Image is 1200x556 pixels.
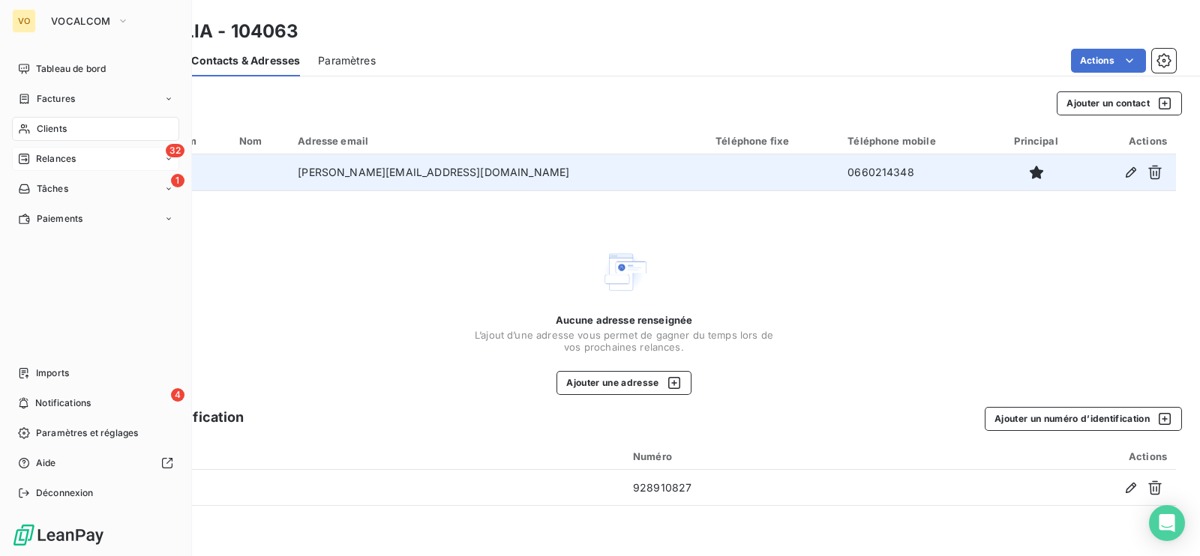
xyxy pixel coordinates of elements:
span: Aucune adresse renseignée [556,314,693,326]
td: SIREN [72,470,624,506]
span: L’ajout d’une adresse vous permet de gagner du temps lors de vos prochaines relances. [474,329,774,353]
span: VOCALCOM [51,15,111,27]
span: Imports [36,366,69,380]
a: Imports [12,361,179,385]
div: Téléphone fixe [715,135,829,147]
div: Principal [1000,135,1072,147]
span: Relances [36,152,76,166]
a: 32Relances [12,147,179,171]
span: Déconnexion [36,486,94,500]
span: Aide [36,456,56,470]
span: Tableau de bord [36,62,106,76]
span: 4 [171,388,184,402]
td: 0660214348 [838,154,991,190]
div: VO [12,9,36,33]
span: Tâches [37,182,68,196]
div: Téléphone mobile [847,135,982,147]
div: Open Intercom Messenger [1149,505,1185,541]
h3: SOHELIA - 104063 [132,18,298,45]
a: Paiements [12,207,179,231]
td: 928910827 [624,470,921,506]
button: Ajouter un contact [1057,91,1182,115]
span: Paramètres et réglages [36,426,138,440]
div: Type [81,450,615,463]
a: Tableau de bord [12,57,179,81]
span: 1 [171,174,184,187]
img: Empty state [600,248,648,296]
div: Adresse email [298,135,697,147]
img: Logo LeanPay [12,523,105,547]
a: 1Tâches [12,177,179,201]
a: Aide [12,451,179,475]
td: [PERSON_NAME][EMAIL_ADDRESS][DOMAIN_NAME] [289,154,706,190]
a: Paramètres et réglages [12,421,179,445]
span: Paramètres [318,53,376,68]
a: Factures [12,87,179,111]
span: Clients [37,122,67,136]
button: Ajouter une adresse [556,371,691,395]
div: Actions [930,450,1167,462]
span: Factures [37,92,75,106]
div: Numéro [633,450,912,462]
a: Clients [12,117,179,141]
span: Notifications [35,396,91,410]
button: Actions [1071,49,1146,73]
span: 32 [166,144,184,157]
span: Contacts & Adresses [191,53,300,68]
span: Paiements [37,212,82,226]
button: Ajouter un numéro d’identification [985,407,1182,431]
div: Actions [1090,135,1167,147]
div: Nom [239,135,280,147]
